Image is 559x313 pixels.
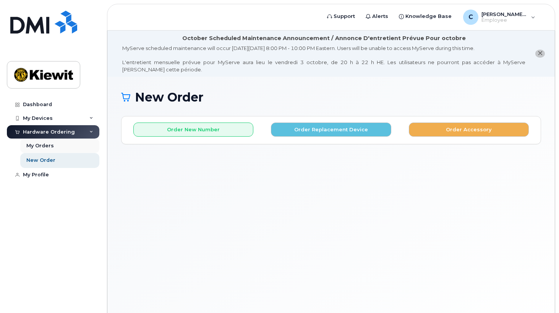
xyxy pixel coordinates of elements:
button: Order Replacement Device [271,123,391,137]
div: October Scheduled Maintenance Announcement / Annonce D'entretient Prévue Pour octobre [182,34,466,42]
button: close notification [535,50,545,58]
button: Order New Number [133,123,253,137]
button: Order Accessory [409,123,529,137]
div: MyServe scheduled maintenance will occur [DATE][DATE] 8:00 PM - 10:00 PM Eastern. Users will be u... [122,45,525,73]
h1: New Order [121,90,541,104]
iframe: Messenger Launcher [526,280,553,307]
